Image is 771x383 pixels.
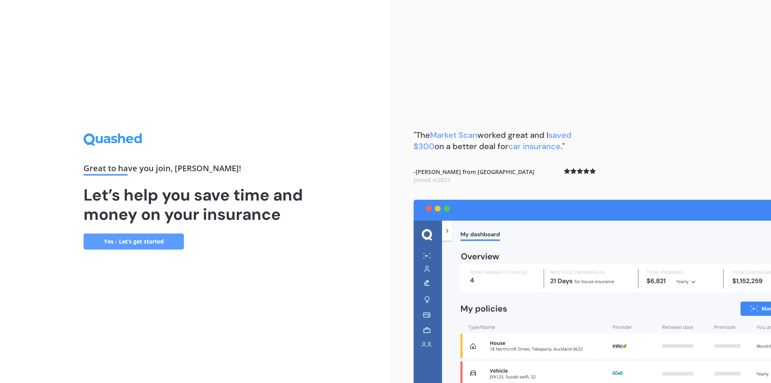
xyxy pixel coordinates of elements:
[414,130,571,152] b: "The worked great and I on a better deal for ."
[508,141,561,152] span: car insurance
[414,168,534,184] b: - [PERSON_NAME] from [GEOGRAPHIC_DATA]
[84,164,306,176] div: Great to have you join , [PERSON_NAME] !
[84,233,184,250] a: Yes - Let’s get started
[414,200,771,383] img: dashboard.webp
[84,185,306,224] h1: Let’s help you save time and money on your insurance
[414,176,451,184] span: Joined in 2021
[414,130,571,152] span: saved $300
[430,130,477,140] span: Market Scan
